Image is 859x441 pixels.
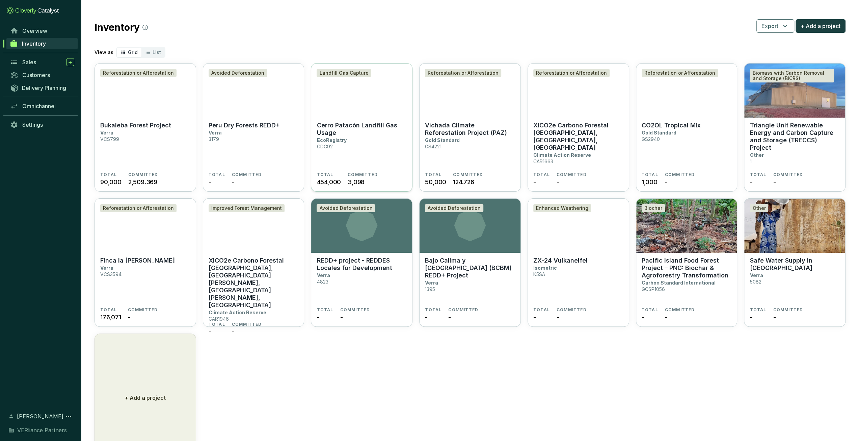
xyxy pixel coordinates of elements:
button: Export [756,19,794,33]
span: COMMITTED [557,307,587,313]
span: COMMITTED [773,307,803,313]
span: - [557,177,559,187]
p: GCSP1056 [642,286,665,292]
span: - [317,313,319,322]
span: COMMITTED [232,322,262,327]
p: Cerro Patacón Landfill Gas Usage [317,122,407,137]
div: Reforestation or Afforestation [100,204,177,212]
span: Overview [22,27,47,34]
span: Export [761,22,778,30]
div: Reforestation or Afforestation [100,69,177,77]
a: Settings [7,119,78,130]
p: Climate Action Reserve [533,152,591,158]
p: Finca la [PERSON_NAME] [100,257,175,264]
p: K5SA [533,271,545,277]
span: - [665,177,668,187]
a: XICO2e Carbono Forestal Ejido Pueblo Nuevo, Durango, MéxicoReforestation or AfforestationXICO2e C... [528,63,629,192]
p: GS4221 [425,144,441,149]
p: View as [95,49,113,56]
p: Gold Standard [425,137,460,143]
span: List [153,49,161,55]
span: - [773,313,776,322]
span: - [448,313,451,322]
span: COMMITTED [128,172,158,177]
span: TOTAL [100,172,117,177]
span: COMMITTED [665,172,695,177]
span: - [533,313,536,322]
span: Inventory [22,40,46,47]
span: TOTAL [425,172,441,177]
span: - [425,313,428,322]
p: Gold Standard [642,130,676,136]
a: Avoided DeforestationBajo Calima y [GEOGRAPHIC_DATA] (BCBM) REDD+ ProjectVerra1395TOTAL-COMMITTED- [419,198,521,327]
a: Safe Water Supply in ZambiaOtherSafe Water Supply in [GEOGRAPHIC_DATA]Verra5082TOTAL-COMMITTED- [744,198,845,327]
span: Grid [128,49,138,55]
a: Overview [7,25,78,36]
span: TOTAL [533,307,550,313]
p: Verra [209,130,222,136]
p: Vichada Climate Reforestation Project (PAZ) [425,122,515,137]
span: COMMITTED [453,172,483,177]
span: COMMITTED [557,172,587,177]
span: TOTAL [100,307,117,313]
span: - [557,313,559,322]
span: TOTAL [642,172,658,177]
p: XICO2e Carbono Forestal [GEOGRAPHIC_DATA], [GEOGRAPHIC_DATA][PERSON_NAME], [GEOGRAPHIC_DATA][PERS... [209,257,299,309]
span: - [232,177,235,187]
span: 50,000 [425,177,446,187]
span: - [340,313,343,322]
span: [PERSON_NAME] [17,412,63,420]
span: - [642,313,644,322]
span: - [128,313,131,322]
img: XICO2e Carbono Forestal Ejido Pueblo Nuevo, Durango, México [528,64,629,118]
div: Reforestation or Afforestation [425,69,501,77]
span: COMMITTED [232,172,262,177]
img: Triangle Unit Renewable Energy and Carbon Capture and Storage (TRECCS) Project [744,64,845,118]
span: COMMITTED [128,307,158,313]
span: TOTAL [425,307,441,313]
img: Peru Dry Forests REDD+ [203,64,304,118]
span: 176,071 [100,313,121,322]
span: TOTAL [642,307,658,313]
a: Peru Dry Forests REDD+Avoided DeforestationPeru Dry Forests REDD+Verra3179TOTAL-COMMITTED- [203,63,304,192]
span: TOTAL [317,172,333,177]
p: + Add a project [125,394,166,402]
span: COMMITTED [348,172,378,177]
p: GS2940 [642,136,660,142]
img: Vichada Climate Reforestation Project (PAZ) [420,64,520,118]
span: Omnichannel [22,103,56,109]
span: - [209,177,211,187]
p: Verra [317,272,330,278]
span: TOTAL [209,172,225,177]
img: Finca la Paz II [95,199,196,253]
p: CDC92 [317,144,332,149]
span: 90,000 [100,177,122,187]
div: Biochar [642,204,665,212]
a: Sales [7,56,78,68]
span: 1,000 [642,177,657,187]
span: COMMITTED [340,307,370,313]
div: segmented control [116,47,165,58]
a: CO2OL Tropical MixReforestation or AfforestationCO2OL Tropical MixGold StandardGS2940TOTAL1,000CO... [636,63,737,192]
p: CO2OL Tropical Mix [642,122,701,129]
p: Climate Action Reserve [209,310,266,315]
p: CAR1663 [533,158,553,164]
a: Inventory [6,38,78,49]
button: + Add a project [796,19,845,33]
span: TOTAL [317,307,333,313]
span: - [773,177,776,187]
p: REDD+ project - REDDES Locales for Development [317,257,407,272]
p: Peru Dry Forests REDD+ [209,122,280,129]
img: ZX-24 Vulkaneifel [528,199,629,253]
a: Omnichannel [7,100,78,112]
p: Verra [100,265,113,271]
p: 1 [750,158,751,164]
a: Bukaleba Forest ProjectReforestation or AfforestationBukaleba Forest ProjectVerraVCS799TOTAL90,00... [95,63,196,192]
span: + Add a project [801,22,840,30]
p: Safe Water Supply in [GEOGRAPHIC_DATA] [750,257,840,272]
p: Pacific Island Food Forest Project – PNG: Biochar & Agroforestry Transformation [642,257,732,279]
div: Reforestation or Afforestation [642,69,718,77]
span: - [209,327,211,336]
p: ZX-24 Vulkaneifel [533,257,588,264]
p: XICO2e Carbono Forestal [GEOGRAPHIC_DATA], [GEOGRAPHIC_DATA], [GEOGRAPHIC_DATA] [533,122,623,151]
